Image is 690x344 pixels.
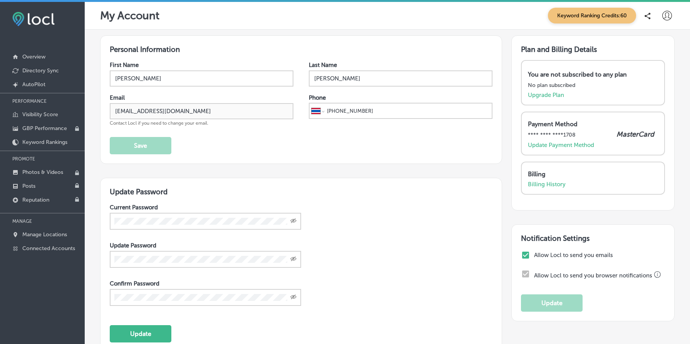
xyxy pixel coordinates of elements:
[22,67,59,74] p: Directory Sync
[110,103,293,119] input: Enter Email
[110,45,492,54] h3: Personal Information
[528,92,564,99] a: Upgrade Plan
[534,252,663,259] label: Allow Locl to send you emails
[654,271,661,278] button: Please check your browser notification settings if you are not able to adjust this field.
[22,53,45,60] p: Overview
[110,120,208,126] span: Contact Locl if you need to change your email.
[22,125,67,132] p: GBP Performance
[534,272,652,279] label: Allow Locl to send you browser notifications
[12,12,55,26] img: fda3e92497d09a02dc62c9cd864e3231.png
[22,183,35,189] p: Posts
[22,197,49,203] p: Reputation
[22,245,75,252] p: Connected Accounts
[616,130,654,139] p: MasterCard
[110,242,156,249] label: Update Password
[309,70,492,87] input: Enter Last Name
[528,142,594,149] a: Update Payment Method
[22,169,63,175] p: Photos & Videos
[110,187,492,196] h3: Update Password
[290,256,296,263] span: Toggle password visibility
[521,294,583,312] button: Update
[22,139,67,145] p: Keyword Rankings
[22,231,67,238] p: Manage Locations
[290,218,296,225] span: Toggle password visibility
[100,9,159,22] p: My Account
[548,8,636,23] span: Keyword Ranking Credits: 60
[521,45,665,54] h3: Plan and Billing Details
[309,94,326,101] label: Phone
[309,62,337,68] label: Last Name
[528,170,654,178] p: Billing
[110,94,125,101] label: Email
[110,325,171,342] button: Update
[110,62,139,68] label: First Name
[528,120,654,128] p: Payment Method
[521,234,665,243] h3: Notification Settings
[110,137,171,154] button: Save
[22,111,58,118] p: Visibility Score
[290,294,296,301] span: Toggle password visibility
[110,70,293,87] input: Enter First Name
[528,71,627,78] p: You are not subscribed to any plan
[528,82,575,89] p: No plan subscribed
[110,204,158,211] label: Current Password
[110,280,159,287] label: Confirm Password
[528,181,566,188] a: Billing History
[22,81,45,88] p: AutoPilot
[326,104,490,118] input: Phone number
